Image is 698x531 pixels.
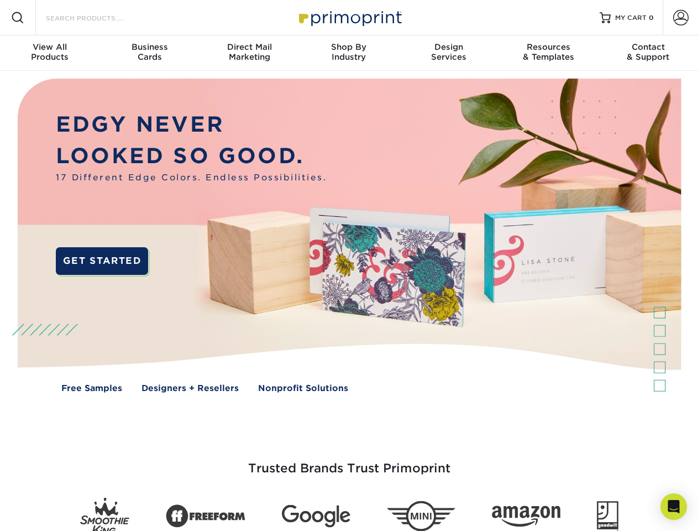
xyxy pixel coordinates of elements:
iframe: Google Customer Reviews [3,497,94,527]
a: Resources& Templates [498,35,598,71]
div: Services [399,42,498,62]
div: Industry [299,42,398,62]
span: 0 [649,14,654,22]
img: Amazon [492,506,560,527]
img: Goodwill [597,501,618,531]
h3: Trusted Brands Trust Primoprint [26,435,673,489]
span: Resources [498,42,598,52]
img: Primoprint [294,6,405,29]
a: Shop ByIndustry [299,35,398,71]
img: Google [282,505,350,528]
a: BusinessCards [99,35,199,71]
p: EDGY NEVER [56,109,327,140]
p: LOOKED SO GOOD. [56,140,327,172]
span: 17 Different Edge Colors. Endless Possibilities. [56,171,327,184]
div: & Support [599,42,698,62]
a: Free Samples [61,382,122,395]
span: Business [99,42,199,52]
a: Direct MailMarketing [200,35,299,71]
div: Marketing [200,42,299,62]
input: SEARCH PRODUCTS..... [45,11,153,24]
span: Shop By [299,42,398,52]
a: DesignServices [399,35,498,71]
span: MY CART [615,13,647,23]
div: Open Intercom Messenger [660,493,687,520]
a: Designers + Resellers [141,382,239,395]
div: & Templates [498,42,598,62]
span: Design [399,42,498,52]
a: Contact& Support [599,35,698,71]
a: GET STARTED [56,247,148,275]
div: Cards [99,42,199,62]
span: Direct Mail [200,42,299,52]
span: Contact [599,42,698,52]
a: Nonprofit Solutions [258,382,348,395]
